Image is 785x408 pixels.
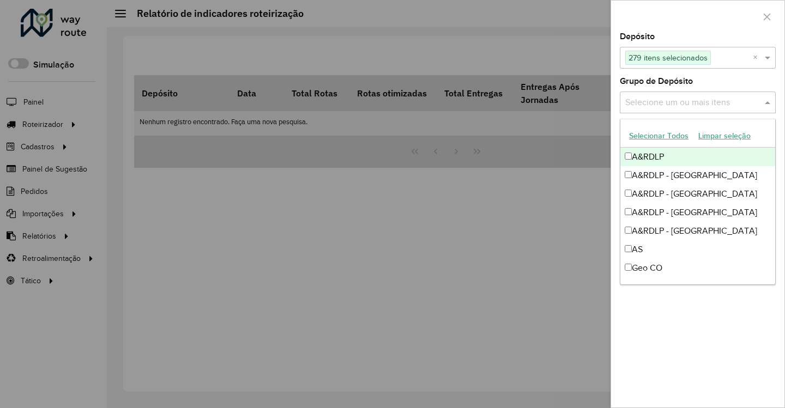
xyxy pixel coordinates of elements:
button: Selecionar Todos [624,127,693,144]
ng-dropdown-panel: Options list [620,119,776,285]
span: 279 itens selecionados [626,51,710,64]
div: A&RDLP - [GEOGRAPHIC_DATA] [620,222,775,240]
span: Clear all [753,51,762,64]
div: Geo MG [620,277,775,296]
div: A&RDLP - [GEOGRAPHIC_DATA] [620,203,775,222]
label: Depósito [620,30,655,43]
div: A&RDLP - [GEOGRAPHIC_DATA] [620,185,775,203]
div: AS [620,240,775,259]
div: A&RDLP - [GEOGRAPHIC_DATA] [620,166,775,185]
div: Geo CO [620,259,775,277]
button: Limpar seleção [693,127,756,144]
div: A&RDLP [620,148,775,166]
label: Grupo de Depósito [620,75,693,88]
